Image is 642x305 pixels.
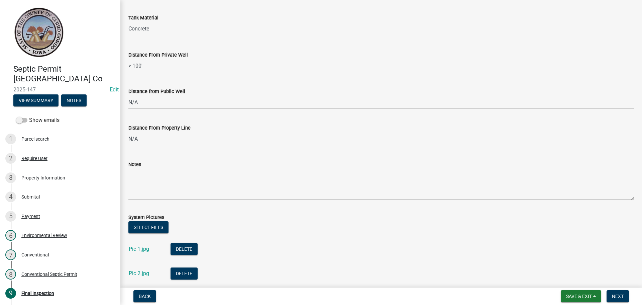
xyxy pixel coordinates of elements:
[612,294,624,299] span: Next
[13,98,59,103] wm-modal-confirm: Summary
[128,53,188,58] label: Distance From Private Well
[139,294,151,299] span: Back
[61,94,87,106] button: Notes
[5,269,16,280] div: 8
[21,175,65,180] div: Property Information
[128,215,164,220] label: System Pictures
[5,230,16,241] div: 6
[13,86,107,93] span: 2025-147
[566,294,592,299] span: Save & Exit
[5,288,16,299] div: 9
[129,246,149,252] a: Pic 1.jpg
[13,64,115,84] h4: Septic Permit [GEOGRAPHIC_DATA] Co
[21,195,40,199] div: Submital
[21,137,49,141] div: Parcel search
[171,271,198,277] wm-modal-confirm: Delete Document
[61,98,87,103] wm-modal-confirm: Notes
[171,246,198,253] wm-modal-confirm: Delete Document
[21,233,67,238] div: Environmental Review
[561,290,601,302] button: Save & Exit
[21,272,77,277] div: Conventional Septic Permit
[171,268,198,280] button: Delete
[133,290,156,302] button: Back
[128,16,158,20] label: Tank Material
[21,291,54,296] div: Final Inspection
[5,134,16,144] div: 1
[13,94,59,106] button: View Summary
[16,116,60,124] label: Show emails
[129,270,149,277] a: Pic 2.jpg
[21,156,47,161] div: Require User
[607,290,629,302] button: Next
[110,86,119,93] wm-modal-confirm: Edit Application Number
[5,211,16,222] div: 5
[21,214,40,219] div: Payment
[171,243,198,255] button: Delete
[5,153,16,164] div: 2
[5,172,16,183] div: 3
[110,86,119,93] a: Edit
[5,192,16,202] div: 4
[13,7,64,57] img: Cerro Gordo County, Iowa
[128,162,141,167] label: Notes
[128,126,191,131] label: Distance From Property Line
[128,221,169,233] button: Select files
[21,252,49,257] div: Conventional
[5,249,16,260] div: 7
[128,89,185,94] label: Distance from Public Well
